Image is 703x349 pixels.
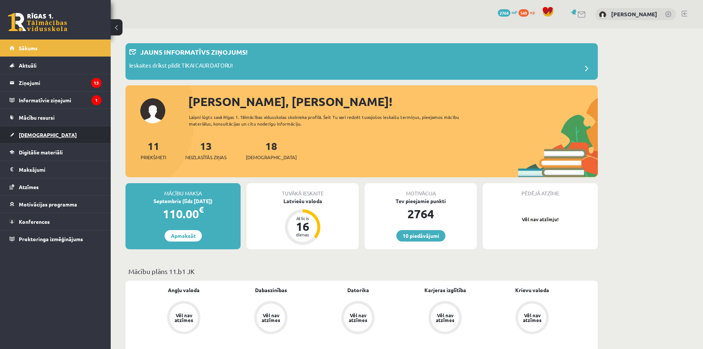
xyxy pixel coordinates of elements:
[19,218,50,225] span: Konferences
[489,301,576,336] a: Vēl nav atzīmes
[522,313,542,322] div: Vēl nav atzīmes
[129,61,233,72] p: Ieskaites drīkst pildīt TIKAI CAUR DATORU!
[255,286,287,294] a: Dabaszinības
[314,301,402,336] a: Vēl nav atzīmes
[292,232,314,237] div: dienas
[19,149,63,155] span: Digitālie materiāli
[141,154,166,161] span: Priekšmeti
[19,161,101,178] legend: Maksājumi
[129,47,594,76] a: Jauns informatīvs ziņojums! Ieskaites drīkst pildīt TIKAI CAUR DATORU!
[188,93,598,110] div: [PERSON_NAME], [PERSON_NAME]!
[530,9,535,15] span: xp
[10,109,101,126] a: Mācību resursi
[185,139,227,161] a: 13Neizlasītās ziņas
[189,114,472,127] div: Laipni lūgts savā Rīgas 1. Tālmācības vidusskolas skolnieka profilā. Šeit Tu vari redzēt tuvojošo...
[91,78,101,88] i: 13
[518,9,538,15] a: 549 xp
[10,57,101,74] a: Aktuāli
[19,236,83,242] span: Proktoringa izmēģinājums
[10,74,101,91] a: Ziņojumi13
[19,74,101,91] legend: Ziņojumi
[402,301,489,336] a: Vēl nav atzīmes
[365,205,477,223] div: 2764
[246,139,297,161] a: 18[DEMOGRAPHIC_DATA]
[498,9,510,17] span: 2764
[19,92,101,109] legend: Informatīvie ziņojumi
[19,45,38,51] span: Sākums
[611,10,657,18] a: [PERSON_NAME]
[599,11,606,18] img: Viktorija Borhova
[396,230,445,242] a: 10 piedāvājumi
[292,216,314,220] div: Atlicis
[19,201,77,208] span: Motivācijas programma
[365,197,477,205] div: Tev pieejamie punkti
[10,161,101,178] a: Maksājumi
[10,230,101,247] a: Proktoringa izmēģinājums
[348,313,368,322] div: Vēl nav atzīmes
[246,154,297,161] span: [DEMOGRAPHIC_DATA]
[185,154,227,161] span: Neizlasītās ziņas
[515,286,549,294] a: Krievu valoda
[365,183,477,197] div: Motivācija
[511,9,517,15] span: mP
[483,183,598,197] div: Pēdējā atzīme
[247,183,359,197] div: Tuvākā ieskaite
[435,313,455,322] div: Vēl nav atzīmes
[247,197,359,246] a: Latviešu valoda Atlicis 16 dienas
[247,197,359,205] div: Latviešu valoda
[424,286,466,294] a: Karjeras izglītība
[10,213,101,230] a: Konferences
[165,230,202,242] a: Apmaksāt
[19,131,77,138] span: [DEMOGRAPHIC_DATA]
[199,204,204,215] span: €
[125,183,241,197] div: Mācību maksa
[10,144,101,161] a: Digitālie materiāli
[128,266,595,276] p: Mācību plāns 11.b1 JK
[140,301,227,336] a: Vēl nav atzīmes
[486,216,594,223] p: Vēl nav atzīmju!
[8,13,67,31] a: Rīgas 1. Tālmācības vidusskola
[10,196,101,213] a: Motivācijas programma
[292,220,314,232] div: 16
[498,9,517,15] a: 2764 mP
[10,92,101,109] a: Informatīvie ziņojumi1
[125,197,241,205] div: Septembris (līdz [DATE])
[10,178,101,195] a: Atzīmes
[140,47,248,57] p: Jauns informatīvs ziņojums!
[19,184,39,190] span: Atzīmes
[10,126,101,143] a: [DEMOGRAPHIC_DATA]
[10,40,101,57] a: Sākums
[92,95,101,105] i: 1
[125,205,241,223] div: 110.00
[168,286,200,294] a: Angļu valoda
[141,139,166,161] a: 11Priekšmeti
[261,313,281,322] div: Vēl nav atzīmes
[19,62,37,69] span: Aktuāli
[173,313,194,322] div: Vēl nav atzīmes
[347,286,369,294] a: Datorika
[227,301,314,336] a: Vēl nav atzīmes
[19,114,55,121] span: Mācību resursi
[518,9,529,17] span: 549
